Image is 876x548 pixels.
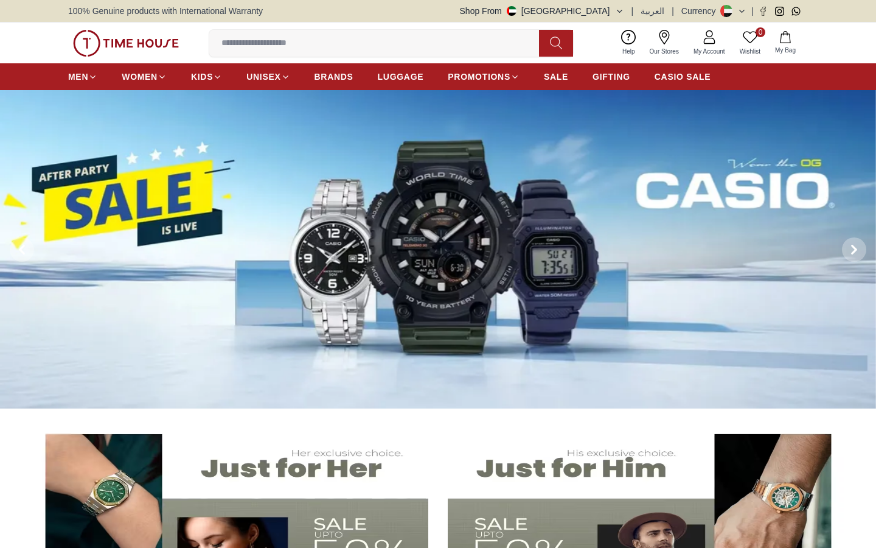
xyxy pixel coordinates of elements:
a: Facebook [759,7,768,16]
a: LUGGAGE [378,66,424,88]
a: UNISEX [246,66,290,88]
a: KIDS [191,66,222,88]
span: | [631,5,634,17]
a: Help [615,27,642,58]
a: BRANDS [315,66,353,88]
span: BRANDS [315,71,353,83]
button: العربية [641,5,664,17]
a: Our Stores [642,27,686,58]
span: SALE [544,71,568,83]
img: ... [73,30,179,57]
span: LUGGAGE [378,71,424,83]
span: 0 [756,27,765,37]
span: GIFTING [593,71,630,83]
span: | [672,5,674,17]
a: SALE [544,66,568,88]
button: My Bag [768,29,803,57]
span: Our Stores [645,47,684,56]
span: PROMOTIONS [448,71,510,83]
span: Help [617,47,640,56]
span: My Account [689,47,730,56]
a: CASIO SALE [655,66,711,88]
a: PROMOTIONS [448,66,520,88]
a: Instagram [775,7,784,16]
span: Wishlist [735,47,765,56]
a: 0Wishlist [732,27,768,58]
a: GIFTING [593,66,630,88]
a: WOMEN [122,66,167,88]
span: UNISEX [246,71,280,83]
button: Shop From[GEOGRAPHIC_DATA] [460,5,624,17]
span: KIDS [191,71,213,83]
span: WOMEN [122,71,158,83]
span: | [751,5,754,17]
span: My Bag [770,46,801,55]
div: Currency [681,5,721,17]
span: 100% Genuine products with International Warranty [68,5,263,17]
span: MEN [68,71,88,83]
a: Whatsapp [791,7,801,16]
span: CASIO SALE [655,71,711,83]
a: MEN [68,66,97,88]
img: United Arab Emirates [507,6,516,16]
